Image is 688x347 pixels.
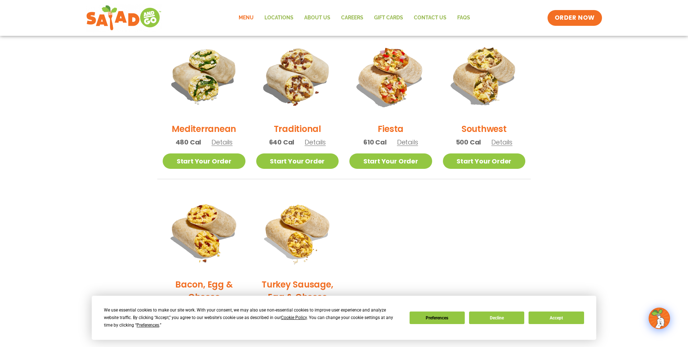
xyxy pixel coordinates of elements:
a: Locations [259,10,299,26]
img: Product photo for Bacon, Egg & Cheese [163,190,245,273]
span: Details [491,138,512,147]
a: ORDER NOW [548,10,602,26]
a: Start Your Order [163,153,245,169]
div: Cookie Consent Prompt [92,296,596,340]
button: Accept [529,312,584,324]
span: 500 Cal [456,137,481,147]
h2: Fiesta [378,123,403,135]
a: Start Your Order [443,153,526,169]
button: Preferences [410,312,465,324]
a: GIFT CARDS [369,10,408,26]
a: FAQs [452,10,476,26]
span: 610 Cal [363,137,387,147]
span: 640 Cal [269,137,295,147]
img: Product photo for Traditional [256,34,339,117]
span: ORDER NOW [555,14,595,22]
div: We use essential cookies to make our site work. With your consent, we may also use non-essential ... [104,306,401,329]
span: Details [305,138,326,147]
img: Product photo for Turkey Sausage, Egg & Cheese [256,190,339,273]
span: Cookie Policy [281,315,307,320]
h2: Bacon, Egg & Cheese [163,278,245,303]
a: Contact Us [408,10,452,26]
span: Details [211,138,233,147]
h2: Southwest [462,123,507,135]
nav: Menu [233,10,476,26]
a: Menu [233,10,259,26]
img: new-SAG-logo-768×292 [86,4,162,32]
img: Product photo for Mediterranean Breakfast Burrito [163,34,245,117]
h2: Mediterranean [172,123,236,135]
span: Preferences [137,323,159,328]
a: Careers [336,10,369,26]
h2: Turkey Sausage, Egg & Cheese [256,278,339,303]
img: wpChatIcon [649,308,669,328]
a: Start Your Order [349,153,432,169]
button: Decline [469,312,524,324]
h2: Traditional [274,123,321,135]
img: Product photo for Fiesta [349,34,432,117]
img: Product photo for Southwest [443,34,526,117]
span: Details [397,138,418,147]
span: 480 Cal [176,137,201,147]
a: Start Your Order [256,153,339,169]
a: About Us [299,10,336,26]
